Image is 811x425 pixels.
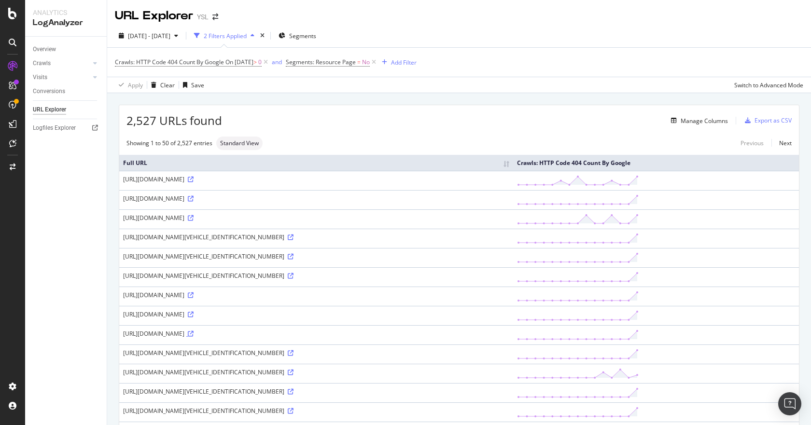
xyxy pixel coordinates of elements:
div: Crawls [33,58,51,69]
div: Conversions [33,86,65,96]
div: [URL][DOMAIN_NAME][VEHICLE_IDENTIFICATION_NUMBER] [123,233,509,241]
div: 2 Filters Applied [204,32,247,40]
div: Export as CSV [755,116,792,124]
button: Apply [115,77,143,93]
div: Switch to Advanced Mode [734,81,803,89]
div: [URL][DOMAIN_NAME] [123,329,509,338]
div: Analytics [33,8,99,17]
div: YSL [197,12,209,22]
button: Add Filter [378,56,417,68]
div: Overview [33,44,56,55]
span: > [253,58,257,66]
div: URL Explorer [115,8,193,24]
span: On [DATE] [225,58,253,66]
button: and [272,57,282,67]
span: 0 [258,55,262,69]
th: Full URL: activate to sort column ascending [119,155,513,171]
div: Apply [128,81,143,89]
div: Open Intercom Messenger [778,392,801,415]
div: [URL][DOMAIN_NAME][VEHICLE_IDENTIFICATION_NUMBER] [123,349,509,357]
button: Manage Columns [667,115,728,126]
div: [URL][DOMAIN_NAME] [123,214,509,222]
span: = [357,58,361,66]
div: Showing 1 to 50 of 2,527 entries [126,139,212,147]
span: [DATE] - [DATE] [128,32,170,40]
button: Save [179,77,204,93]
span: Segments [289,32,316,40]
div: Manage Columns [681,117,728,125]
a: Conversions [33,86,100,96]
a: URL Explorer [33,105,100,115]
div: [URL][DOMAIN_NAME] [123,194,509,203]
div: [URL][DOMAIN_NAME] [123,310,509,318]
button: 2 Filters Applied [190,28,258,43]
div: Visits [33,72,47,82]
div: [URL][DOMAIN_NAME][VEHICLE_IDENTIFICATION_NUMBER] [123,407,509,415]
div: Save [191,81,204,89]
span: Segments: Resource Page [286,58,356,66]
div: and [272,58,282,66]
button: Segments [275,28,320,43]
div: [URL][DOMAIN_NAME][VEHICLE_IDENTIFICATION_NUMBER] [123,272,509,280]
div: Add Filter [391,58,417,67]
div: [URL][DOMAIN_NAME][VEHICLE_IDENTIFICATION_NUMBER] [123,387,509,396]
div: [URL][DOMAIN_NAME][VEHICLE_IDENTIFICATION_NUMBER] [123,252,509,260]
a: Next [771,136,792,150]
span: Crawls: HTTP Code 404 Count By Google [115,58,224,66]
span: Standard View [220,140,259,146]
div: Clear [160,81,175,89]
div: [URL][DOMAIN_NAME] [123,291,509,299]
button: Clear [147,77,175,93]
div: times [258,31,266,41]
th: Crawls: HTTP Code 404 Count By Google [513,155,799,171]
button: Switch to Advanced Mode [730,77,803,93]
button: [DATE] - [DATE] [115,28,182,43]
div: neutral label [216,137,263,150]
a: Logfiles Explorer [33,123,100,133]
div: LogAnalyzer [33,17,99,28]
div: [URL][DOMAIN_NAME][VEHICLE_IDENTIFICATION_NUMBER] [123,368,509,376]
a: Overview [33,44,100,55]
div: Logfiles Explorer [33,123,76,133]
div: arrow-right-arrow-left [212,14,218,20]
div: [URL][DOMAIN_NAME] [123,175,509,183]
button: Export as CSV [741,113,792,128]
a: Crawls [33,58,90,69]
a: Visits [33,72,90,82]
span: 2,527 URLs found [126,112,222,129]
span: No [362,55,370,69]
div: URL Explorer [33,105,66,115]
